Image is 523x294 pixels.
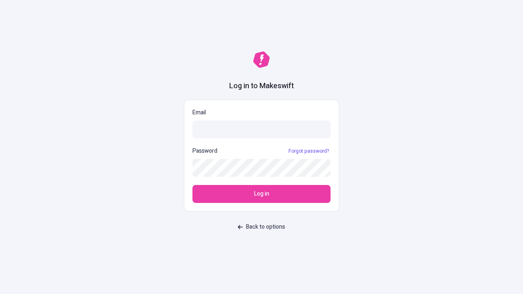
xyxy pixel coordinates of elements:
[246,223,285,232] span: Back to options
[229,81,294,91] h1: Log in to Makeswift
[254,189,269,198] span: Log in
[192,147,217,156] p: Password
[287,148,331,154] a: Forgot password?
[192,185,331,203] button: Log in
[233,220,290,234] button: Back to options
[192,120,331,138] input: Email
[192,108,331,117] p: Email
